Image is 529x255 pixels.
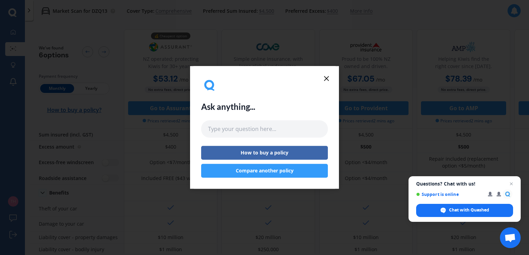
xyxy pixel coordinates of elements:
button: How to buy a policy [201,146,328,160]
span: Support is online [416,192,483,197]
div: Open chat [500,227,521,248]
span: Close chat [507,180,515,188]
input: Type your question here... [201,120,328,138]
h2: Ask anything... [201,102,255,112]
span: Questions? Chat with us! [416,181,513,187]
span: Chat with Quashed [449,207,489,213]
div: Chat with Quashed [416,204,513,217]
button: Compare another policy [201,164,328,178]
